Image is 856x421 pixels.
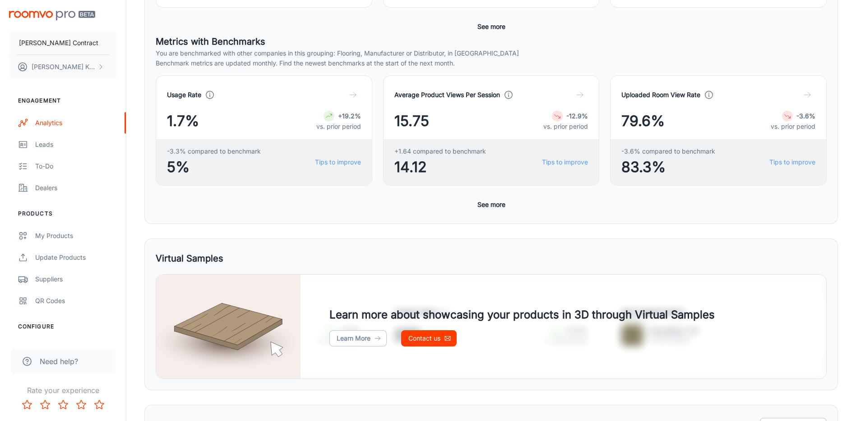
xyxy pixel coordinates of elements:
[621,156,715,178] span: 83.3%
[35,118,117,128] div: Analytics
[156,252,223,265] h5: Virtual Samples
[35,140,117,150] div: Leads
[90,396,108,414] button: Rate 5 star
[338,112,361,120] strong: +19.2%
[9,55,117,79] button: [PERSON_NAME] Kagwisa
[19,38,98,48] p: [PERSON_NAME] Contract
[54,396,72,414] button: Rate 3 star
[36,396,54,414] button: Rate 2 star
[72,396,90,414] button: Rate 4 star
[32,62,95,72] p: [PERSON_NAME] Kagwisa
[35,231,117,241] div: My Products
[329,330,387,346] a: Learn More
[35,296,117,306] div: QR Codes
[156,48,827,58] p: You are benchmarked with other companies in this grouping: Flooring, Manufacturer or Distributor,...
[35,183,117,193] div: Dealers
[566,112,588,120] strong: -12.9%
[542,157,588,167] a: Tips to improve
[543,122,588,131] p: vs. prior period
[394,110,429,132] span: 15.75
[167,90,201,100] h4: Usage Rate
[316,122,361,131] p: vs. prior period
[156,58,827,68] p: Benchmark metrics are updated monthly. Find the newest benchmarks at the start of the next month.
[18,396,36,414] button: Rate 1 star
[394,90,500,100] h4: Average Product Views Per Session
[771,122,815,131] p: vs. prior period
[9,31,117,55] button: [PERSON_NAME] Contract
[167,156,261,178] span: 5%
[35,161,117,171] div: To-do
[621,90,700,100] h4: Uploaded Room View Rate
[474,196,509,213] button: See more
[7,385,119,396] p: Rate your experience
[40,356,78,367] span: Need help?
[796,112,815,120] strong: -3.6%
[769,157,815,167] a: Tips to improve
[329,307,715,323] h4: Learn more about showcasing your products in 3D through Virtual Samples
[35,274,117,284] div: Suppliers
[394,146,486,156] span: +1.64 compared to benchmark
[621,146,715,156] span: -3.6% compared to benchmark
[394,156,486,178] span: 14.12
[401,330,457,346] a: Contact us
[156,35,827,48] h5: Metrics with Benchmarks
[9,11,95,20] img: Roomvo PRO Beta
[167,110,199,132] span: 1.7%
[315,157,361,167] a: Tips to improve
[621,110,665,132] span: 79.6%
[167,146,261,156] span: -3.3% compared to benchmark
[474,19,509,35] button: See more
[35,253,117,262] div: Update Products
